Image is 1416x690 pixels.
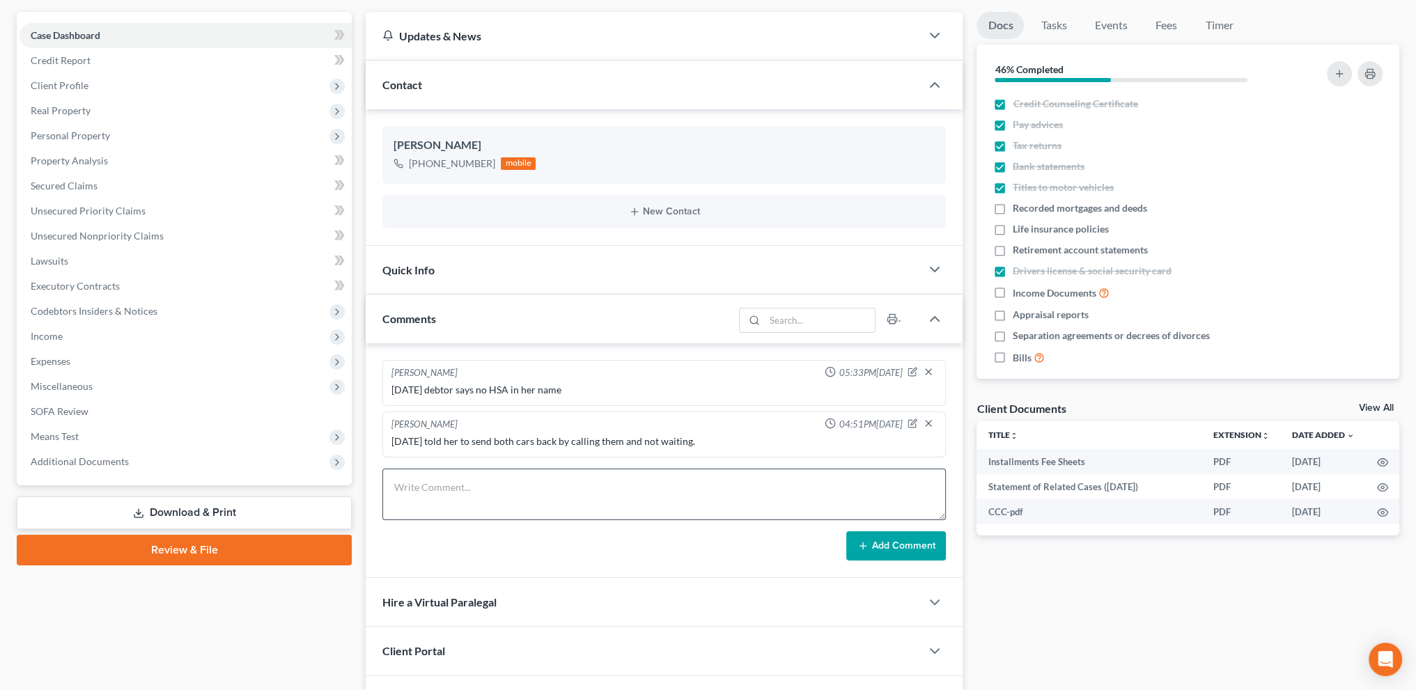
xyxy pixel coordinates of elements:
[394,137,935,154] div: [PERSON_NAME]
[382,263,435,276] span: Quick Info
[1369,643,1402,676] div: Open Intercom Messenger
[839,366,902,379] span: 05:33PM[DATE]
[1013,264,1172,278] span: Drivers license & social security card
[501,157,536,170] div: mobile
[20,399,352,424] a: SOFA Review
[20,148,352,173] a: Property Analysis
[31,430,79,442] span: Means Test
[1013,159,1084,173] span: Bank statements
[31,130,110,141] span: Personal Property
[20,274,352,299] a: Executory Contracts
[31,205,146,217] span: Unsecured Priority Claims
[1281,449,1366,474] td: [DATE]
[1213,430,1270,440] a: Extensionunfold_more
[988,430,1018,440] a: Titleunfold_more
[1013,201,1147,215] span: Recorded mortgages and deeds
[839,418,902,431] span: 04:51PM[DATE]
[1359,403,1394,413] a: View All
[1261,432,1270,440] i: unfold_more
[391,383,937,397] div: [DATE] debtor says no HSA in her name
[391,366,458,380] div: [PERSON_NAME]
[31,255,68,267] span: Lawsuits
[1013,243,1148,257] span: Retirement account statements
[31,280,120,292] span: Executory Contracts
[1013,139,1061,152] span: Tax returns
[846,531,946,560] button: Add Comment
[1013,118,1063,132] span: Pay advices
[31,405,88,417] span: SOFA Review
[17,496,352,529] a: Download & Print
[391,434,937,448] div: [DATE] told her to send both cars back by calling them and not waiting.
[31,455,129,467] span: Additional Documents
[1013,222,1109,236] span: Life insurance policies
[977,499,1202,524] td: CCC-pdf
[31,104,91,116] span: Real Property
[31,380,93,392] span: Miscellaneous
[31,29,100,41] span: Case Dashboard
[20,48,352,73] a: Credit Report
[1194,12,1244,39] a: Timer
[1292,430,1355,440] a: Date Added expand_more
[977,12,1024,39] a: Docs
[1013,351,1032,365] span: Bills
[1013,180,1114,194] span: Titles to motor vehicles
[1202,474,1281,499] td: PDF
[1009,432,1018,440] i: unfold_more
[1029,12,1077,39] a: Tasks
[1013,329,1210,343] span: Separation agreements or decrees of divorces
[382,644,445,657] span: Client Portal
[382,312,436,325] span: Comments
[20,224,352,249] a: Unsecured Nonpriority Claims
[1013,308,1089,322] span: Appraisal reports
[20,198,352,224] a: Unsecured Priority Claims
[1083,12,1138,39] a: Events
[31,79,88,91] span: Client Profile
[391,418,458,432] div: [PERSON_NAME]
[382,29,904,43] div: Updates & News
[1013,286,1096,300] span: Income Documents
[31,355,70,367] span: Expenses
[1281,499,1366,524] td: [DATE]
[382,595,497,609] span: Hire a Virtual Paralegal
[31,54,91,66] span: Credit Report
[977,401,1066,416] div: Client Documents
[1281,474,1366,499] td: [DATE]
[765,308,876,332] input: Search...
[977,449,1202,474] td: Installments Fee Sheets
[1144,12,1188,39] a: Fees
[31,180,98,191] span: Secured Claims
[20,173,352,198] a: Secured Claims
[20,249,352,274] a: Lawsuits
[31,230,164,242] span: Unsecured Nonpriority Claims
[382,78,422,91] span: Contact
[1202,449,1281,474] td: PDF
[31,305,157,317] span: Codebtors Insiders & Notices
[31,330,63,342] span: Income
[31,155,108,166] span: Property Analysis
[995,63,1063,75] strong: 46% Completed
[1346,432,1355,440] i: expand_more
[1013,97,1137,111] span: Credit Counseling Certificate
[409,157,495,171] div: [PHONE_NUMBER]
[394,206,935,217] button: New Contact
[977,474,1202,499] td: Statement of Related Cases ([DATE])
[17,535,352,565] a: Review & File
[1202,499,1281,524] td: PDF
[20,23,352,48] a: Case Dashboard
